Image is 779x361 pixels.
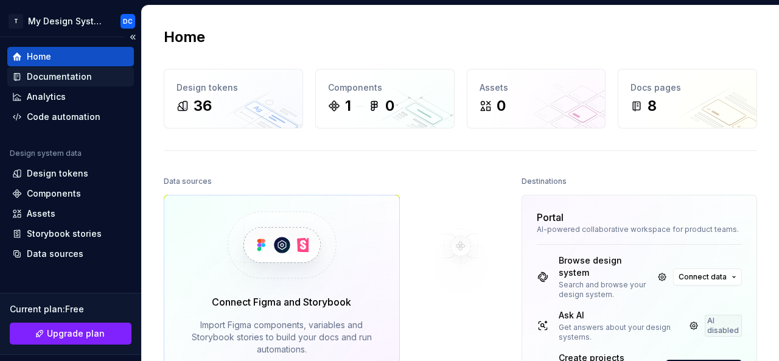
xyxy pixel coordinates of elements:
div: DC [123,16,133,26]
div: 8 [648,96,657,116]
div: Portal [537,210,564,225]
div: Destinations [522,173,567,190]
a: Components10 [315,69,455,128]
div: Storybook stories [27,228,102,240]
a: Design tokens [7,164,134,183]
div: My Design System [28,15,106,27]
div: Analytics [27,91,66,103]
div: Data sources [27,248,83,260]
div: Documentation [27,71,92,83]
a: Analytics [7,87,134,107]
div: Connect Figma and Storybook [212,295,351,309]
div: Data sources [164,173,212,190]
a: Storybook stories [7,224,134,244]
div: Components [27,188,81,200]
div: Docs pages [631,82,744,94]
div: 0 [385,96,394,116]
div: 36 [194,96,212,116]
div: 0 [497,96,506,116]
div: 1 [345,96,351,116]
div: Browse design system [559,254,652,279]
div: T [9,14,23,29]
a: Components [7,184,134,203]
div: Design tokens [27,167,88,180]
a: Home [7,47,134,66]
a: Data sources [7,244,134,264]
div: Assets [27,208,55,220]
div: Home [27,51,51,63]
button: Collapse sidebar [124,29,141,46]
a: Assets [7,204,134,223]
div: AI disabled [705,315,742,337]
button: TMy Design SystemDC [2,8,139,34]
a: Code automation [7,107,134,127]
a: Assets0 [467,69,606,128]
button: Upgrade plan [10,323,131,345]
span: Connect data [679,272,727,282]
a: Documentation [7,67,134,86]
div: AI-powered collaborative workspace for product teams. [537,225,742,234]
div: Current plan : Free [10,303,131,315]
button: Connect data [673,268,742,286]
span: Upgrade plan [47,328,105,340]
div: Components [328,82,442,94]
a: Docs pages8 [618,69,757,128]
div: Import Figma components, variables and Storybook stories to build your docs and run automations. [181,319,382,356]
div: Assets [480,82,593,94]
div: Design tokens [176,82,290,94]
div: Get answers about your design systems. [559,323,683,342]
div: Code automation [27,111,100,123]
div: Design system data [10,149,82,158]
h2: Home [164,27,205,47]
div: Ask AI [559,309,683,321]
div: Search and browse your design system. [559,280,652,300]
a: Design tokens36 [164,69,303,128]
